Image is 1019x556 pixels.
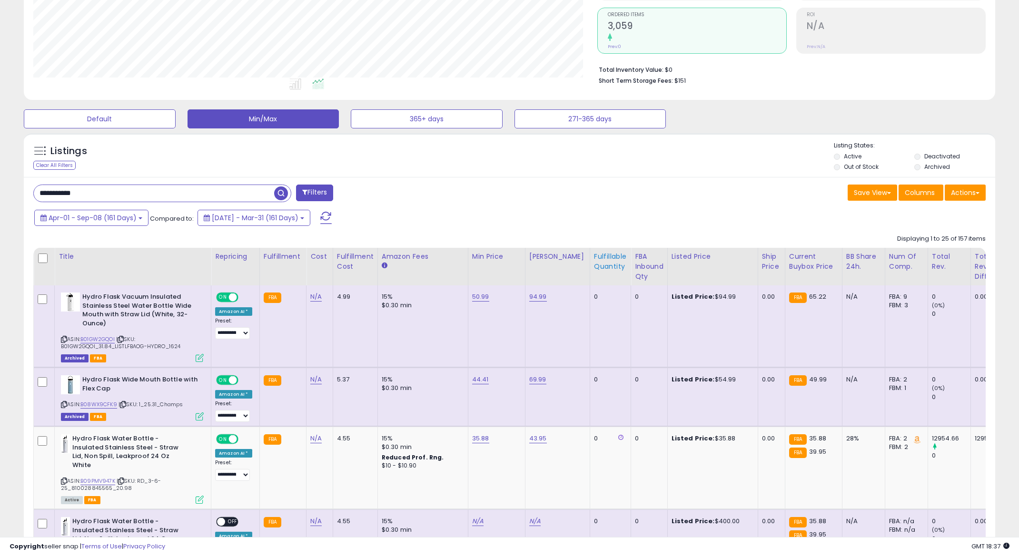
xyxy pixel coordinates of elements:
[215,252,256,262] div: Repricing
[809,517,826,526] span: 35.88
[924,152,960,160] label: Deactivated
[599,66,663,74] b: Total Inventory Value:
[310,434,322,443] a: N/A
[889,517,920,526] div: FBA: n/a
[672,375,751,384] div: $54.99
[217,293,229,302] span: ON
[844,152,861,160] label: Active
[80,477,115,485] a: B09PMV947K
[217,376,229,384] span: ON
[382,384,461,392] div: $0.30 min
[61,434,204,503] div: ASIN:
[789,252,838,272] div: Current Buybox Price
[674,76,686,85] span: $151
[608,12,786,18] span: Ordered Items
[215,449,252,458] div: Amazon AI *
[337,252,374,272] div: Fulfillment Cost
[382,462,461,470] div: $10 - $10.90
[61,477,161,491] span: | SKU: RD_3-6-25_810028845565_20.98
[215,318,252,339] div: Preset:
[310,292,322,302] a: N/A
[899,185,943,201] button: Columns
[61,517,70,536] img: 21mpGzxsCYL._SL40_.jpg
[789,448,807,458] small: FBA
[672,434,715,443] b: Listed Price:
[82,293,198,330] b: Hydro Flask Vacuum Insulated Stainless Steel Water Bottle Wide Mouth with Straw Lid (White, 32-Ou...
[762,375,778,384] div: 0.00
[61,375,204,419] div: ASIN:
[264,517,281,527] small: FBA
[296,185,333,201] button: Filters
[807,20,985,33] h2: N/A
[72,517,188,555] b: Hydro Flask Water Bottle - Insulated Stainless Steel - Straw Lid, Non Spill, Leakproof 24 Oz White
[672,252,754,262] div: Listed Price
[848,185,897,201] button: Save View
[150,214,194,223] span: Compared to:
[82,375,198,395] b: Hydro Flask Wide Mouth Bottle with Flex Cap
[889,384,920,392] div: FBM: 1
[932,517,970,526] div: 0
[81,542,122,551] a: Terms of Use
[932,252,967,272] div: Total Rev.
[10,542,44,551] strong: Copyright
[807,44,825,49] small: Prev: N/A
[61,293,80,312] img: 31Bj+kHHWAL._SL40_.jpg
[789,375,807,386] small: FBA
[472,517,484,526] a: N/A
[945,185,986,201] button: Actions
[237,435,252,443] span: OFF
[635,375,660,384] div: 0
[846,252,881,272] div: BB Share 24h.
[310,375,322,384] a: N/A
[529,517,541,526] a: N/A
[762,517,778,526] div: 0.00
[809,375,827,384] span: 49.99
[529,375,546,384] a: 69.99
[672,375,715,384] b: Listed Price:
[889,252,924,272] div: Num of Comp.
[529,292,547,302] a: 94.99
[789,293,807,303] small: FBA
[807,12,985,18] span: ROI
[932,302,945,309] small: (0%)
[119,400,183,408] span: | SKU: 1_25.31_Champs
[594,375,623,384] div: 0
[608,44,621,49] small: Prev: 0
[61,375,80,394] img: 21WotrcrVuL._SL40_.jpg
[846,293,878,301] div: N/A
[264,252,302,262] div: Fulfillment
[889,434,920,443] div: FBA: 2
[594,252,627,272] div: Fulfillable Quantity
[337,434,370,443] div: 4.55
[672,517,715,526] b: Listed Price:
[61,413,89,421] span: Listings that have been deleted from Seller Central
[924,163,950,171] label: Archived
[225,518,240,526] span: OFF
[310,252,329,262] div: Cost
[971,542,1009,551] span: 2025-09-9 18:37 GMT
[529,252,586,262] div: [PERSON_NAME]
[382,301,461,310] div: $0.30 min
[889,375,920,384] div: FBA: 2
[24,109,176,128] button: Default
[351,109,503,128] button: 365+ days
[472,292,489,302] a: 50.99
[635,293,660,301] div: 0
[975,375,1002,384] div: 0.00
[889,301,920,310] div: FBM: 3
[932,310,970,318] div: 0
[337,517,370,526] div: 4.55
[72,434,188,472] b: Hydro Flask Water Bottle - Insulated Stainless Steel - Straw Lid, Non Spill, Leakproof 24 Oz White
[10,542,165,551] div: seller snap | |
[599,63,979,75] li: $0
[594,517,623,526] div: 0
[809,434,826,443] span: 35.88
[337,375,370,384] div: 5.37
[337,293,370,301] div: 4.99
[61,434,70,453] img: 21mpGzxsCYL._SL40_.jpg
[80,400,117,409] a: B08WX9CFK9
[264,434,281,445] small: FBA
[635,517,660,526] div: 0
[932,293,970,301] div: 0
[264,293,281,303] small: FBA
